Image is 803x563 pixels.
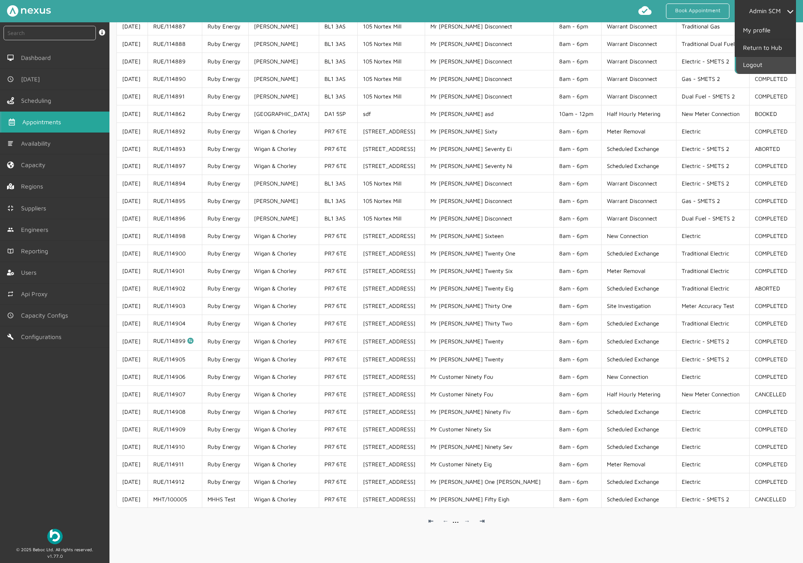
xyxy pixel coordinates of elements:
span: Scheduling [21,97,55,104]
td: Scheduled Exchange [601,140,676,157]
img: md-people.svg [7,226,14,233]
td: Scheduled Exchange [601,403,676,420]
td: Scheduled Exchange [601,280,676,297]
td: Warrant Disconnect [601,17,676,35]
td: Ruby Energy [202,368,248,385]
td: Mr [PERSON_NAME] Twenty Eig [425,280,553,297]
td: RUE/114891 [148,87,202,105]
td: Wigan & Chorley [248,315,319,332]
td: [PERSON_NAME] [248,17,319,35]
td: [STREET_ADDRESS] [357,122,425,140]
td: BL1 3AS [319,70,357,87]
td: RUE/114896 [148,210,202,227]
td: RUE/114905 [148,350,202,368]
td: [GEOGRAPHIC_DATA] [248,105,319,122]
td: [DATE] [117,192,148,210]
td: Scheduled Exchange [601,420,676,438]
td: Traditional Electric [676,315,749,332]
td: COMPLETED [749,297,796,315]
td: Electric [676,122,749,140]
a: ← [439,514,452,528]
td: [DATE] [117,245,148,262]
td: [DATE] [117,297,148,315]
td: RUE/114890 [148,70,202,87]
td: [DATE] [117,385,148,403]
td: [STREET_ADDRESS] [357,420,425,438]
td: Meter Removal [601,122,676,140]
td: [DATE] [117,403,148,420]
td: 8am - 6pm [553,140,601,157]
td: RUE/114894 [148,175,202,192]
td: Ruby Energy [202,385,248,403]
td: RUE/114903 [148,297,202,315]
td: Wigan & Chorley [248,280,319,297]
span: Regions [21,183,46,190]
td: [DATE] [117,227,148,245]
img: user-left-menu.svg [7,269,14,276]
td: Electric [676,368,749,385]
td: [DATE] [117,280,148,297]
td: RUE/114895 [148,192,202,210]
td: [DATE] [117,105,148,122]
td: ABORTED [749,280,796,297]
td: Mr [PERSON_NAME] Disconnect [425,70,553,87]
td: [PERSON_NAME] [248,52,319,70]
td: 8am - 6pm [553,17,601,35]
td: [DATE] [117,420,148,438]
span: Dashboard [21,54,54,61]
td: Wigan & Chorley [248,245,319,262]
span: Appointments [22,119,64,126]
td: Ruby Energy [202,70,248,87]
td: 8am - 6pm [553,315,601,332]
td: Mr [PERSON_NAME] Ninety Fiv [425,403,553,420]
td: Ruby Energy [202,122,248,140]
td: Warrant Disconnect [601,87,676,105]
td: PR7 6TE [319,122,357,140]
td: RUE/114899 [148,332,202,350]
td: [DATE] [117,315,148,332]
td: Mr [PERSON_NAME] Disconnect [425,210,553,227]
td: [DATE] [117,368,148,385]
td: RUE/114892 [148,122,202,140]
td: COMPLETED [749,210,796,227]
td: BL1 3AS [319,175,357,192]
td: [DATE] [117,350,148,368]
td: Ruby Energy [202,157,248,175]
span: [DATE] [21,76,43,83]
td: PR7 6TE [319,157,357,175]
td: BL1 3AS [319,192,357,210]
td: [PERSON_NAME] [248,192,319,210]
img: md-repeat.svg [7,290,14,297]
td: Ruby Energy [202,192,248,210]
td: Dual Fuel - SMETS 2 [676,87,749,105]
td: [STREET_ADDRESS] [357,403,425,420]
td: [DATE] [117,17,148,35]
td: Scheduled Exchange [601,315,676,332]
td: Wigan & Chorley [248,420,319,438]
td: [PERSON_NAME] [248,175,319,192]
td: 105 Nortex Mill [357,35,425,52]
td: PR7 6TE [319,403,357,420]
td: RUE/114898 [148,227,202,245]
span: Capacity Configs [21,312,71,319]
td: [DATE] [117,52,148,70]
td: [STREET_ADDRESS] [357,368,425,385]
input: Search by: Ref, PostCode, MPAN, MPRN, Account, Customer [4,26,96,40]
td: Traditional Electric [676,262,749,280]
td: 8am - 6pm [553,52,601,70]
td: Half Hourly Metering [601,385,676,403]
td: ABORTED [749,140,796,157]
td: New Meter Connection [676,105,749,122]
td: RUE/114897 [148,157,202,175]
td: 8am - 6pm [553,368,601,385]
td: COMPLETED [749,332,796,350]
td: 8am - 6pm [553,350,601,368]
td: 105 Nortex Mill [357,52,425,70]
td: Ruby Energy [202,420,248,438]
img: md-cloud-done.svg [638,3,652,17]
td: Mr [PERSON_NAME] Seventy Ei [425,140,553,157]
td: 8am - 6pm [553,280,601,297]
td: COMPLETED [749,227,796,245]
td: [DATE] [117,35,148,52]
td: Mr Customer Ninety Six [425,420,553,438]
